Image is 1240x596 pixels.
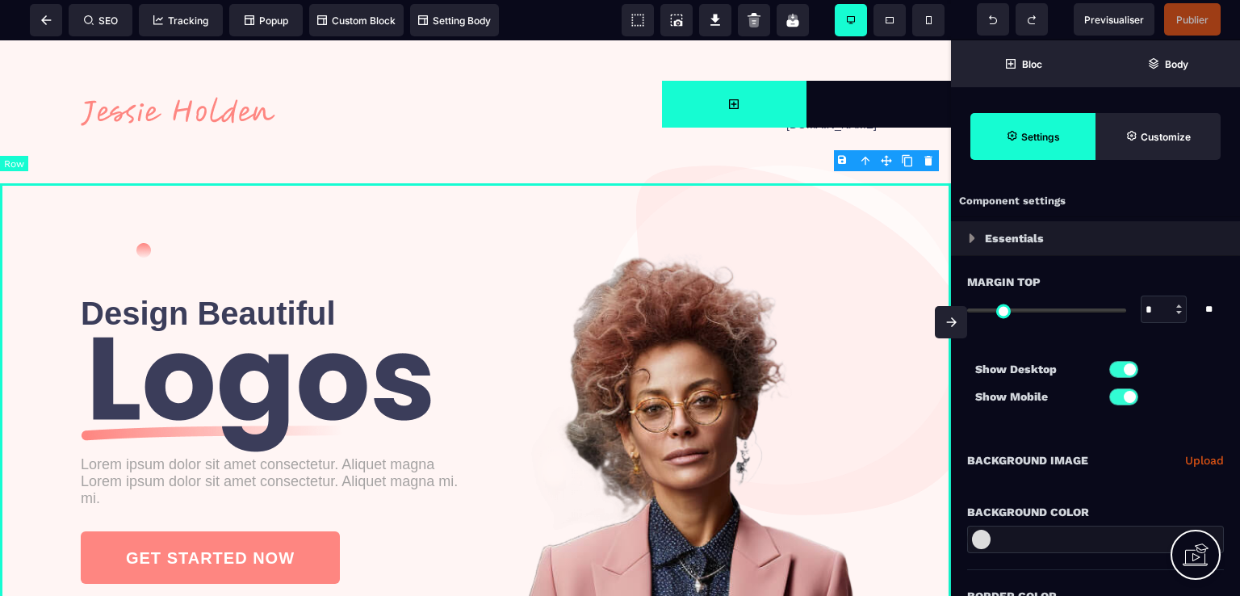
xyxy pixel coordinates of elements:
[81,296,437,412] img: 05d724f234212e55da7924eda8ae7c21_Group_12.png
[81,250,475,296] text: Design Beautiful
[969,233,975,243] img: loading
[81,57,275,86] img: 7846bf60b50d1368bc4f2c111ceec227_logo.png
[967,451,1088,470] p: Background Image
[622,4,654,36] span: View components
[970,113,1095,160] span: Settings
[951,40,1095,87] span: Open Blocks
[1021,131,1060,143] strong: Settings
[1185,451,1224,470] a: Upload
[1095,113,1221,160] span: Open Style Manager
[1095,40,1240,87] span: Open Layer Manager
[81,412,475,471] text: Lorem ipsum dolor sit amet consectetur. Aliquet magna Lorem ipsum dolor sit amet consectetur. Ali...
[975,359,1095,379] p: Show Desktop
[153,15,208,27] span: Tracking
[1074,3,1154,36] span: Preview
[1141,131,1191,143] strong: Customize
[84,15,118,27] span: SEO
[1165,58,1188,70] strong: Body
[662,40,806,87] span: Open Blocks
[967,272,1041,292] span: Margin Top
[1176,14,1209,26] span: Publier
[1022,58,1042,70] strong: Bloc
[975,387,1095,406] p: Show Mobile
[985,229,1044,248] p: Essentials
[1084,14,1144,26] span: Previsualiser
[245,15,288,27] span: Popup
[660,4,693,36] span: Screenshot
[317,15,396,27] span: Custom Block
[967,502,1224,522] div: Background Color
[81,491,340,544] button: GET STARTED NOW
[418,15,491,27] span: Setting Body
[951,186,1240,217] div: Component settings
